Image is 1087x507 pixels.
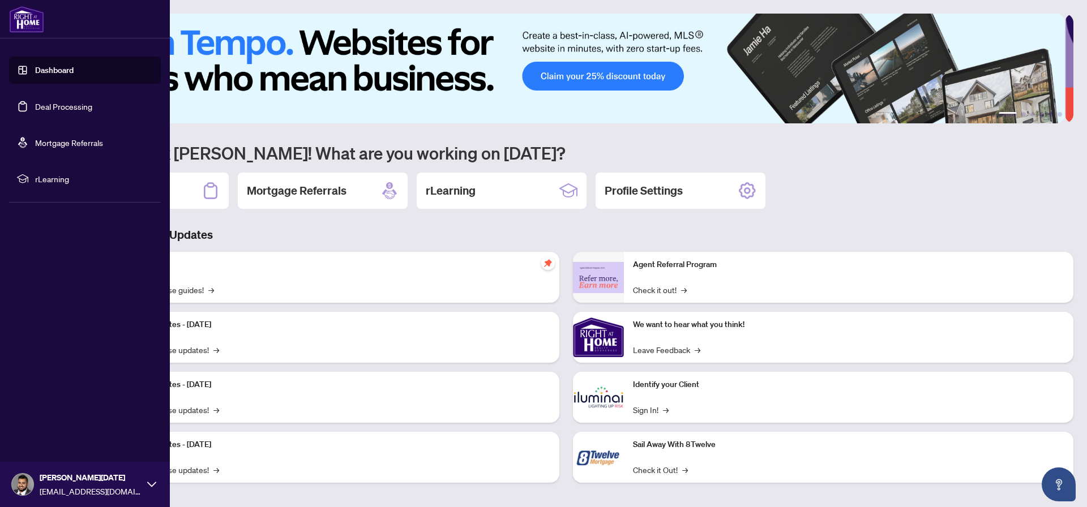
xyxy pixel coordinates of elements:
button: 4 [1039,112,1044,117]
span: [PERSON_NAME][DATE] [40,471,142,484]
h2: Profile Settings [605,183,683,199]
h2: rLearning [426,183,476,199]
button: 2 [1021,112,1026,117]
h1: Welcome back [PERSON_NAME]! What are you working on [DATE]? [59,142,1073,164]
button: Open asap [1042,467,1076,501]
span: → [682,463,688,476]
img: Sail Away With 8Twelve [573,432,624,483]
span: → [213,343,219,356]
a: Leave Feedback→ [633,343,700,356]
p: Platform Updates - [DATE] [119,439,550,451]
button: 1 [999,112,1017,117]
span: pushpin [541,256,555,270]
a: Dashboard [35,65,74,75]
a: Deal Processing [35,101,92,111]
h3: Brokerage & Industry Updates [59,227,1073,243]
p: We want to hear what you think! [633,319,1064,331]
button: 5 [1049,112,1053,117]
p: Sail Away With 8Twelve [633,439,1064,451]
span: rLearning [35,173,153,185]
span: → [663,403,669,416]
img: Identify your Client [573,372,624,423]
span: → [208,283,214,296]
p: Platform Updates - [DATE] [119,319,550,331]
img: Profile Icon [12,474,33,495]
span: [EMAIL_ADDRESS][DOMAIN_NAME] [40,485,142,497]
img: Agent Referral Program [573,262,624,293]
p: Agent Referral Program [633,259,1064,271]
a: Check it out!→ [633,283,687,296]
span: → [681,283,687,296]
button: 3 [1030,112,1035,117]
p: Identify your Client [633,379,1064,391]
a: Sign In!→ [633,403,669,416]
span: → [213,403,219,416]
img: Slide 0 [59,14,1065,123]
span: → [213,463,219,476]
h2: Mortgage Referrals [247,183,346,199]
a: Check it Out!→ [633,463,688,476]
p: Platform Updates - [DATE] [119,379,550,391]
span: → [695,343,700,356]
p: Self-Help [119,259,550,271]
button: 6 [1058,112,1062,117]
a: Mortgage Referrals [35,138,103,148]
img: We want to hear what you think! [573,312,624,363]
img: logo [9,6,44,33]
